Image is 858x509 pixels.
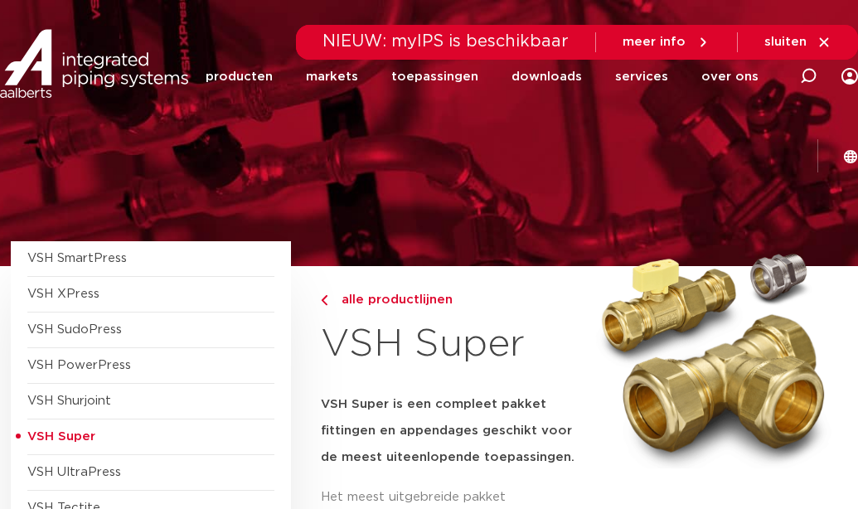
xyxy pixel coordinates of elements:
span: VSH Super [27,430,95,443]
a: toepassingen [391,45,478,109]
a: VSH PowerPress [27,359,131,371]
a: downloads [511,45,582,109]
span: alle productlijnen [332,293,453,306]
a: VSH UltraPress [27,466,121,478]
span: sluiten [764,36,807,48]
div: my IPS [841,58,858,95]
h5: VSH Super is een compleet pakket fittingen en appendages geschikt voor de meest uiteenlopende toe... [321,391,579,471]
nav: Menu [206,45,759,109]
span: meer info [623,36,686,48]
a: VSH Shurjoint [27,395,111,407]
a: meer info [623,35,710,50]
a: alle productlijnen [321,290,579,310]
a: services [615,45,668,109]
a: sluiten [764,35,831,50]
span: NIEUW: myIPS is beschikbaar [322,33,569,50]
img: chevron-right.svg [321,295,327,306]
a: markets [306,45,358,109]
a: VSH XPress [27,288,99,300]
h1: VSH Super [321,318,579,371]
a: VSH SmartPress [27,252,127,264]
a: over ons [701,45,759,109]
a: VSH SudoPress [27,323,122,336]
a: producten [206,45,273,109]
